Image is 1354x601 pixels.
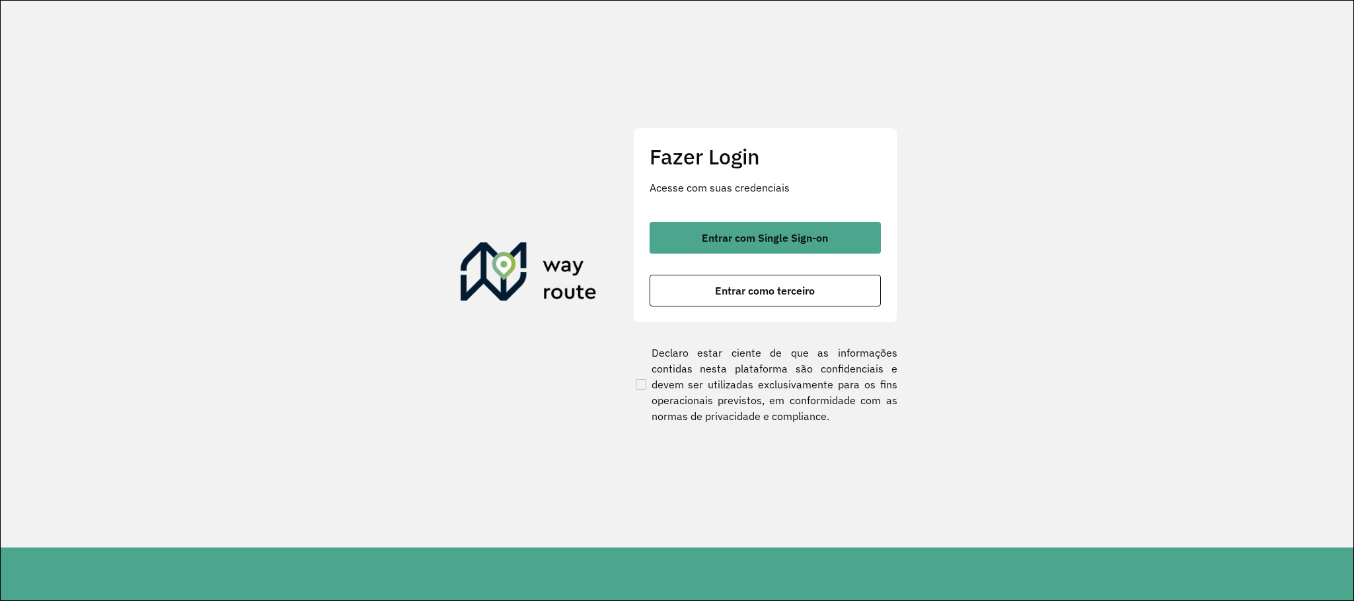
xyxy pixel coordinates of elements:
p: Acesse com suas credenciais [650,180,881,195]
span: Entrar como terceiro [715,285,815,296]
span: Entrar com Single Sign-on [702,232,828,243]
h2: Fazer Login [650,144,881,169]
label: Declaro estar ciente de que as informações contidas nesta plataforma são confidenciais e devem se... [633,345,897,424]
button: button [650,275,881,306]
img: Roteirizador AmbevTech [461,242,597,306]
button: button [650,222,881,254]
